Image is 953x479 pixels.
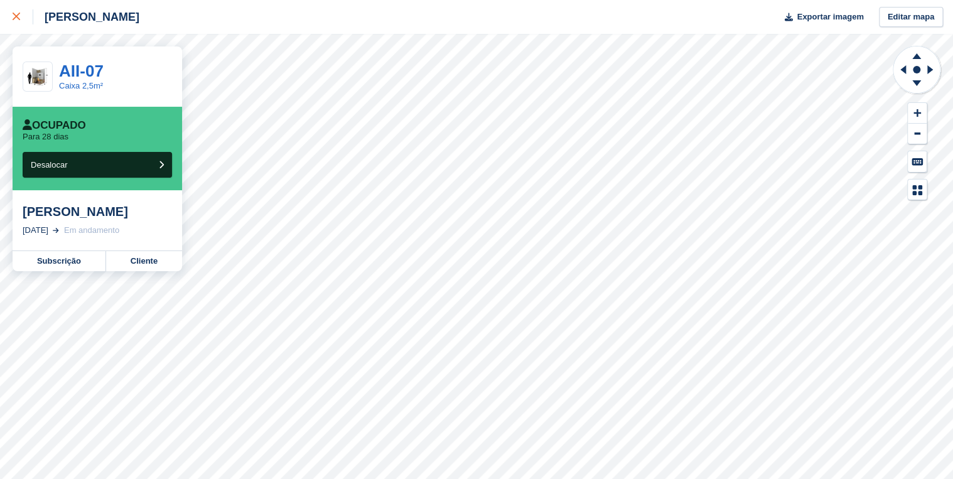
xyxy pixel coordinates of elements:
a: Cliente [106,251,182,271]
p: Para 28 dias [23,132,68,142]
button: Desalocar [23,152,172,178]
a: Caixa 2,5m² [59,81,103,90]
a: AII-07 [59,62,104,80]
div: [DATE] [23,224,48,237]
img: 25-sqft-unit.jpg [23,66,52,88]
button: Zoom In [908,103,927,124]
font: Ocupado [32,119,86,131]
a: Subscrição [13,251,106,271]
button: Zoom Out [908,124,927,144]
div: [PERSON_NAME] [23,204,172,219]
img: arrow-right-light-icn-cde0832a797a2874e46488d9cf13f60e5c3a73dbe684e267c42b8395dfbc2abf.svg [53,228,59,233]
div: Em andamento [64,224,119,237]
button: Keyboard Shortcuts [908,151,927,172]
button: Map Legend [908,180,927,200]
span: Exportar imagem [797,11,863,23]
div: [PERSON_NAME] [33,9,139,24]
a: Editar mapa [879,7,943,28]
span: Desalocar [31,160,68,170]
button: Exportar imagem [777,7,863,28]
